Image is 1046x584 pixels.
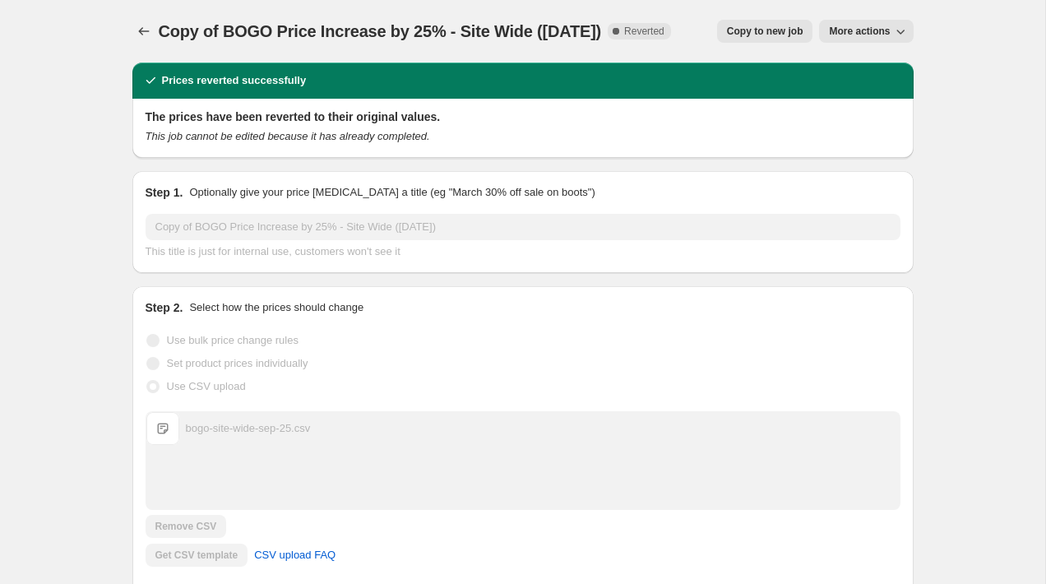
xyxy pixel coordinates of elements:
[146,245,400,257] span: This title is just for internal use, customers won't see it
[159,22,602,40] span: Copy of BOGO Price Increase by 25% - Site Wide ([DATE])
[146,130,430,142] i: This job cannot be edited because it has already completed.
[254,547,336,563] span: CSV upload FAQ
[146,184,183,201] h2: Step 1.
[167,357,308,369] span: Set product prices individually
[244,542,345,568] a: CSV upload FAQ
[146,214,900,240] input: 30% off holiday sale
[189,184,595,201] p: Optionally give your price [MEDICAL_DATA] a title (eg "March 30% off sale on boots")
[189,299,363,316] p: Select how the prices should change
[167,380,246,392] span: Use CSV upload
[624,25,664,38] span: Reverted
[829,25,890,38] span: More actions
[167,334,299,346] span: Use bulk price change rules
[186,420,311,437] div: bogo-site-wide-sep-25.csv
[717,20,813,43] button: Copy to new job
[727,25,803,38] span: Copy to new job
[146,109,900,125] h2: The prices have been reverted to their original values.
[162,72,307,89] h2: Prices reverted successfully
[146,299,183,316] h2: Step 2.
[819,20,913,43] button: More actions
[132,20,155,43] button: Price change jobs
